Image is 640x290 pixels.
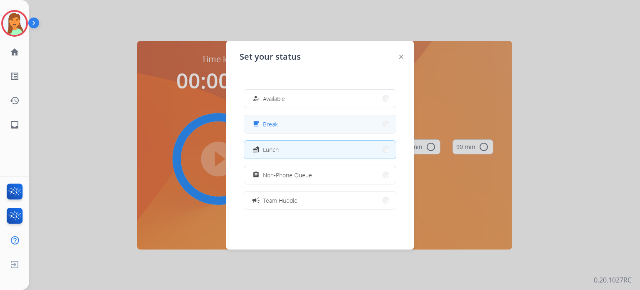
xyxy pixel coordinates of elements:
[10,71,20,81] mat-icon: list_alt
[263,145,279,154] span: Lunch
[252,121,260,128] mat-icon: free_breakfast
[3,12,26,35] img: avatar
[263,94,285,103] span: Available
[244,115,396,133] button: Break
[244,141,396,159] button: Lunch
[399,55,403,59] img: close-button
[263,120,278,129] span: Break
[252,196,260,204] mat-icon: campaign
[252,146,260,153] mat-icon: fastfood
[263,171,312,179] span: Non-Phone Queue
[10,120,20,130] mat-icon: inbox
[263,196,297,205] span: Team Huddle
[244,90,396,108] button: Available
[244,192,396,209] button: Team Huddle
[10,47,20,57] mat-icon: home
[240,51,301,63] span: Set your status
[244,166,396,184] button: Non-Phone Queue
[252,171,260,179] mat-icon: assignment
[10,96,20,106] mat-icon: history
[252,95,260,102] mat-icon: how_to_reg
[594,275,632,285] p: 0.20.1027RC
